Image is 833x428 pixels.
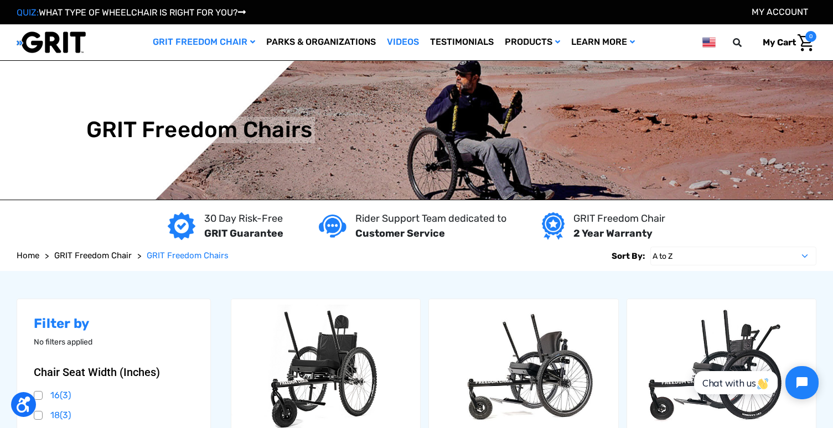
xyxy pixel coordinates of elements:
p: Rider Support Team dedicated to [355,211,506,226]
strong: Customer Service [355,227,445,239]
p: No filters applied [34,336,194,348]
a: Videos [381,24,425,60]
input: Search [738,31,754,54]
span: My Cart [763,37,796,48]
a: GRIT Freedom Chair [54,249,132,262]
span: GRIT Freedom Chair [54,250,132,260]
a: GRIT Freedom Chairs [147,249,229,262]
a: Cart with 0 items [754,31,816,54]
img: GRIT All-Terrain Wheelchair and Mobility Equipment [17,31,86,54]
img: us.png [702,35,716,49]
a: Learn More [566,24,640,60]
a: Testimonials [425,24,499,60]
a: Parks & Organizations [261,24,381,60]
a: QUIZ:WHAT TYPE OF WHEELCHAIR IS RIGHT FOR YOU? [17,7,246,18]
img: GRIT Guarantee [168,212,195,240]
img: Customer service [319,215,346,237]
span: 0 [805,31,816,42]
iframe: Tidio Chat [682,357,828,409]
strong: 2 Year Warranty [573,227,653,239]
span: (3) [60,410,71,420]
span: GRIT Freedom Chairs [147,250,229,260]
img: Cart [798,34,814,51]
span: (3) [60,390,71,400]
h1: GRIT Freedom Chairs [86,117,313,143]
a: 16(3) [34,387,194,404]
label: Sort By: [612,247,645,265]
a: GRIT Freedom Chair [147,24,261,60]
a: Account [752,7,808,17]
span: Chair Seat Width (Inches) [34,366,160,379]
a: Home [17,249,39,262]
img: Year warranty [542,212,565,240]
h2: Filter by [34,316,194,332]
a: Products [499,24,566,60]
p: GRIT Freedom Chair [573,211,665,226]
span: QUIZ: [17,7,39,18]
p: 30 Day Risk-Free [204,211,283,226]
strong: GRIT Guarantee [204,227,283,239]
span: Home [17,250,39,260]
button: Chair Seat Width (Inches) [34,366,194,379]
a: 18(3) [34,407,194,424]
